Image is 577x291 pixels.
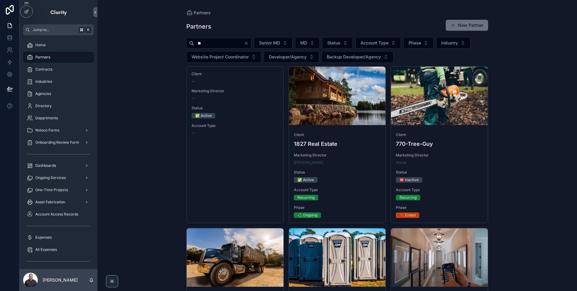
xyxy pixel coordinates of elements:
[23,137,94,148] a: Onboarding Review Form
[192,54,249,60] span: Website Project Coordinator
[186,66,284,223] a: Client--Marketing Director--Status✅ ActiveAccount Type--
[396,140,483,148] h4: 770-Tree-Guy
[192,89,279,93] span: Marketing Director
[23,232,94,243] a: Expenses
[361,40,389,46] span: Account Type
[23,125,94,136] a: Noloco Forms
[35,79,52,84] span: Industries
[244,41,251,46] button: Clear
[195,113,212,118] div: ✅ Active
[436,37,470,49] button: Select Button
[35,43,46,47] span: Home
[35,235,52,240] span: Expenses
[186,10,211,16] a: Partners
[23,197,94,208] a: Asset Fabrication
[50,7,67,17] img: App logo
[294,132,381,137] span: Client
[192,123,279,128] span: Account Type
[327,54,381,60] span: Backup Developer/Agency
[23,160,94,171] a: Dashboards
[35,55,50,60] span: Partners
[403,37,434,49] button: Select Button
[396,188,483,192] span: Account Type
[23,88,94,99] a: Agencies
[289,228,386,287] div: DSC05378-_1_.webp
[264,51,319,63] button: Select Button
[187,228,283,287] div: adm-Cropped.webp
[322,37,353,49] button: Select Button
[35,140,79,145] span: Onboarding Review Form
[23,209,94,220] a: Account Access Records
[192,131,195,135] span: --
[396,205,483,210] span: Phase
[294,205,381,210] span: Phase
[259,40,280,46] span: Senior MD
[23,64,94,75] a: Contracts
[23,40,94,51] a: Home
[294,170,381,175] span: Status
[391,67,488,125] div: 770-Cropped.webp
[35,200,65,205] span: Asset Fabrication
[446,20,488,31] button: New Partner
[86,27,91,32] span: K
[294,160,323,165] a: [PERSON_NAME]
[295,37,320,49] button: Select Button
[391,228,488,287] div: Aarons.webp
[300,40,307,46] span: MD
[254,37,293,49] button: Select Button
[194,10,211,16] span: Partners
[23,24,94,35] button: Jump to...K
[35,188,68,192] span: One-Time Projects
[186,51,261,63] button: Select Button
[396,160,407,165] a: House
[23,52,94,63] a: Partners
[289,66,386,223] a: Client1827 Real EstateMarketing Director[PERSON_NAME]Status✅ ActiveAccount TypeRecurringPhase♻️ O...
[355,37,401,49] button: Select Button
[35,128,59,133] span: Noloco Forms
[35,163,56,168] span: Dashboards
[192,79,195,84] span: --
[23,172,94,183] a: Ongoing Services
[23,100,94,111] a: Directory
[192,106,279,110] span: Status
[297,195,315,200] div: Recurring
[35,67,52,72] span: Contracts
[269,54,307,60] span: Developer/Agency
[35,91,51,96] span: Agencies
[396,132,483,137] span: Client
[19,35,97,269] div: scrollable content
[399,195,417,200] div: Recurring
[396,170,483,175] span: Status
[409,40,421,46] span: Phase
[327,40,340,46] span: Status
[391,66,488,223] a: Client770-Tree-GuyMarketing DirectorHouseStatus⛔ InactiveAccount TypeRecurringPhase❌ Ended
[297,177,314,183] div: ✅ Active
[294,188,381,192] span: Account Type
[186,22,211,31] h1: Partners
[399,212,416,218] div: ❌ Ended
[294,153,381,158] span: Marketing Director
[399,177,419,183] div: ⛔ Inactive
[35,212,78,217] span: Account Access Records
[23,184,94,195] a: One-Time Projects
[322,51,393,63] button: Select Button
[23,244,94,255] a: All Expenses
[35,175,66,180] span: Ongoing Services
[43,277,78,283] p: [PERSON_NAME]
[192,96,195,101] span: --
[35,116,58,121] span: Departments
[289,67,386,125] div: 1827.webp
[441,40,458,46] span: Industry
[23,76,94,87] a: Industries
[396,153,483,158] span: Marketing Director
[192,72,279,76] span: Client
[23,113,94,124] a: Departments
[35,103,52,108] span: Directory
[35,247,57,252] span: All Expenses
[294,140,381,148] h4: 1827 Real Estate
[297,212,317,218] div: ♻️ Ongoing
[33,27,76,32] span: Jump to...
